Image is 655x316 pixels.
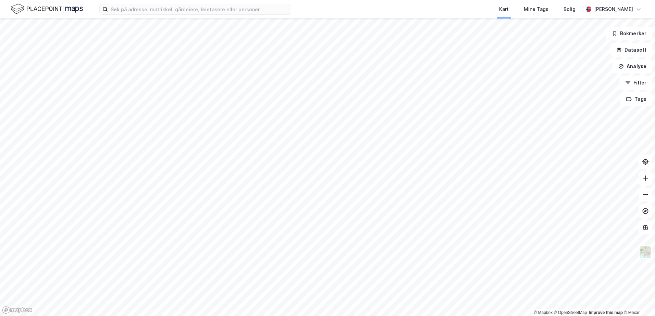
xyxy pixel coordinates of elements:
[534,310,553,315] a: Mapbox
[2,306,32,314] a: Mapbox homepage
[613,60,652,73] button: Analyse
[554,310,587,315] a: OpenStreetMap
[594,5,633,13] div: [PERSON_NAME]
[620,92,652,106] button: Tags
[639,246,652,259] img: Z
[621,283,655,316] div: Kontrollprogram for chat
[108,4,291,14] input: Søk på adresse, matrikkel, gårdeiere, leietakere eller personer
[589,310,623,315] a: Improve this map
[606,27,652,40] button: Bokmerker
[524,5,548,13] div: Mine Tags
[564,5,576,13] div: Bolig
[610,43,652,57] button: Datasett
[619,76,652,90] button: Filter
[11,3,83,15] img: logo.f888ab2527a4732fd821a326f86c7f29.svg
[499,5,509,13] div: Kart
[621,283,655,316] iframe: Chat Widget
